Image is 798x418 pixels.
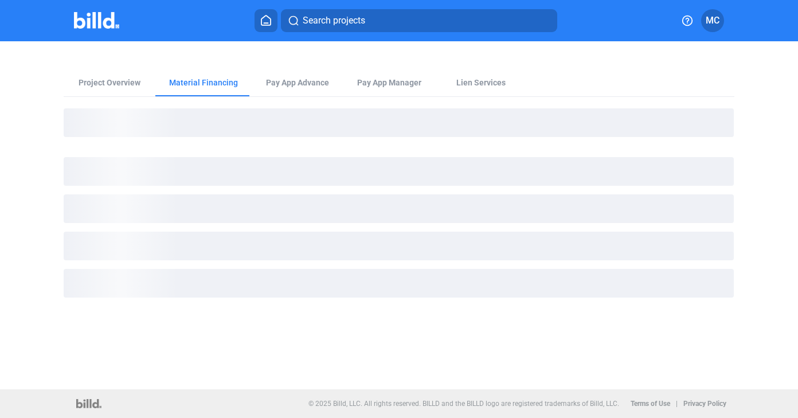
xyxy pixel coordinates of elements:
div: loading [64,269,734,298]
div: Pay App Advance [266,77,329,88]
b: Terms of Use [631,400,670,408]
div: Material Financing [169,77,238,88]
p: © 2025 Billd, LLC. All rights reserved. BILLD and the BILLD logo are registered trademarks of Bil... [308,400,619,408]
span: Pay App Manager [357,77,421,88]
p: | [676,400,678,408]
div: loading [64,108,734,137]
button: Search projects [281,9,557,32]
div: Project Overview [79,77,140,88]
div: loading [64,157,734,186]
b: Privacy Policy [683,400,726,408]
div: loading [64,194,734,223]
button: MC [701,9,724,32]
span: Search projects [303,14,365,28]
span: MC [706,14,719,28]
div: Lien Services [456,77,506,88]
img: logo [76,399,101,408]
div: loading [64,232,734,260]
img: Billd Company Logo [74,12,119,29]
